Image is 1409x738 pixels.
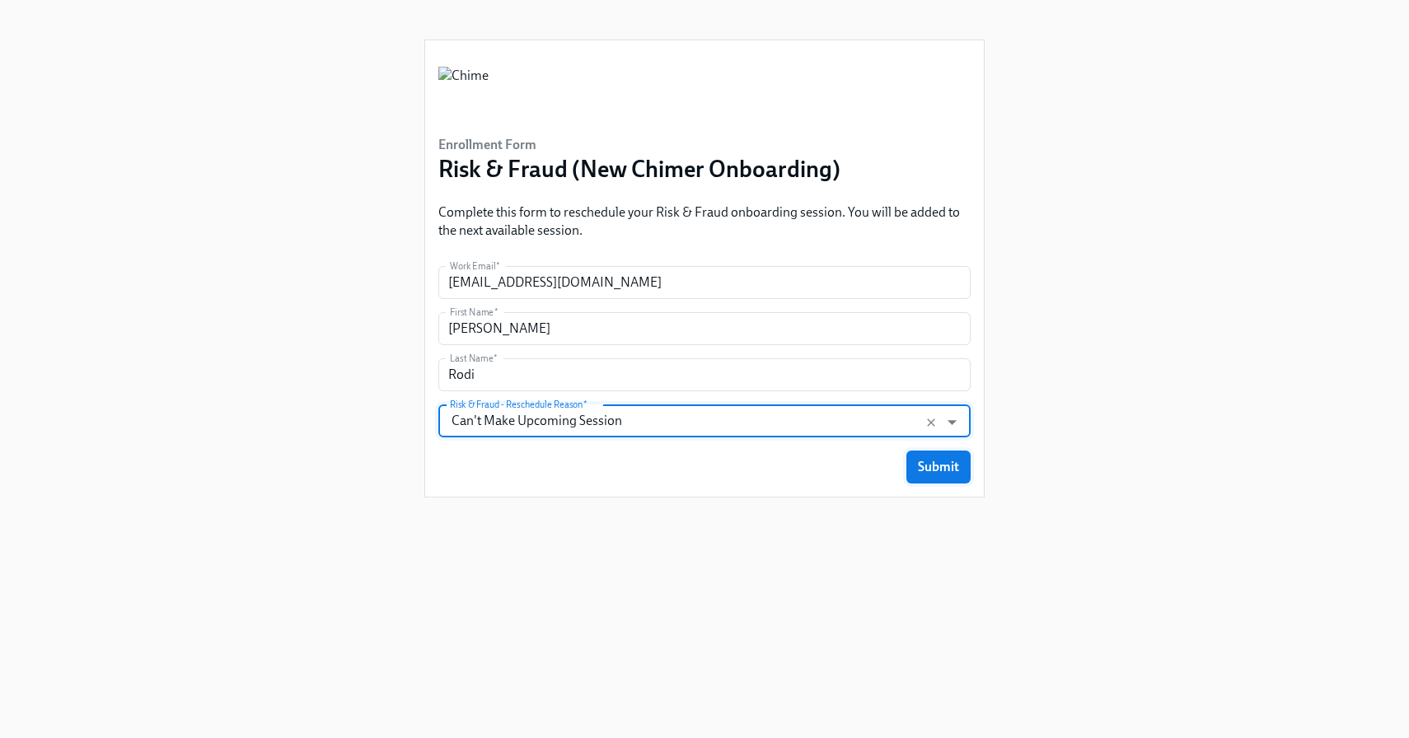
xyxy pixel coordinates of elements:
[939,409,965,435] button: Open
[906,451,971,483] button: Submit
[438,154,840,184] h3: Risk & Fraud (New Chimer Onboarding)
[921,413,941,432] button: Clear
[438,136,840,154] h6: Enrollment Form
[438,67,489,116] img: Chime
[918,459,959,475] span: Submit
[438,203,971,240] p: Complete this form to reschedule your Risk & Fraud onboarding session. You will be added to the n...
